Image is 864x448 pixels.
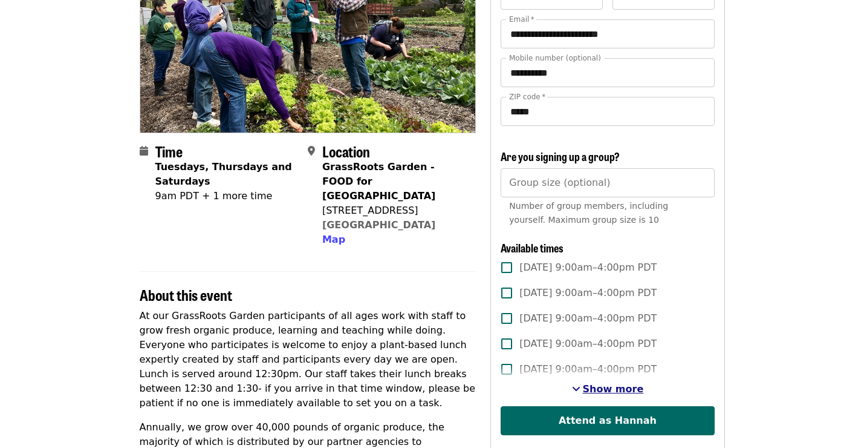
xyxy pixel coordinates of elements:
span: [DATE] 9:00am–4:00pm PDT [519,311,657,326]
input: ZIP code [501,97,714,126]
span: [DATE] 9:00am–4:00pm PDT [519,362,657,377]
button: See more timeslots [572,382,644,397]
i: calendar icon [140,145,148,157]
span: About this event [140,284,232,305]
span: Location [322,140,370,162]
span: Are you signing up a group? [501,148,620,164]
input: Mobile number (optional) [501,58,714,87]
label: Mobile number (optional) [509,54,601,62]
button: Attend as Hannah [501,406,714,435]
span: Time [155,140,183,162]
input: [object Object] [501,168,714,197]
span: [DATE] 9:00am–4:00pm PDT [519,286,657,300]
strong: GrassRoots Garden - FOOD for [GEOGRAPHIC_DATA] [322,161,435,202]
span: Map [322,234,345,245]
span: Available times [501,240,564,255]
p: At our GrassRoots Garden participants of all ages work with staff to grow fresh organic produce, ... [140,309,476,410]
i: map-marker-alt icon [308,145,315,157]
span: [DATE] 9:00am–4:00pm PDT [519,337,657,351]
a: [GEOGRAPHIC_DATA] [322,219,435,231]
button: Map [322,232,345,247]
label: ZIP code [509,93,545,100]
div: [STREET_ADDRESS] [322,203,466,218]
span: Show more [583,383,644,395]
input: Email [501,19,714,48]
div: 9am PDT + 1 more time [155,189,298,203]
strong: Tuesdays, Thursdays and Saturdays [155,161,292,187]
span: Number of group members, including yourself. Maximum group size is 10 [509,201,668,225]
span: [DATE] 9:00am–4:00pm PDT [519,260,657,275]
label: Email [509,16,534,23]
